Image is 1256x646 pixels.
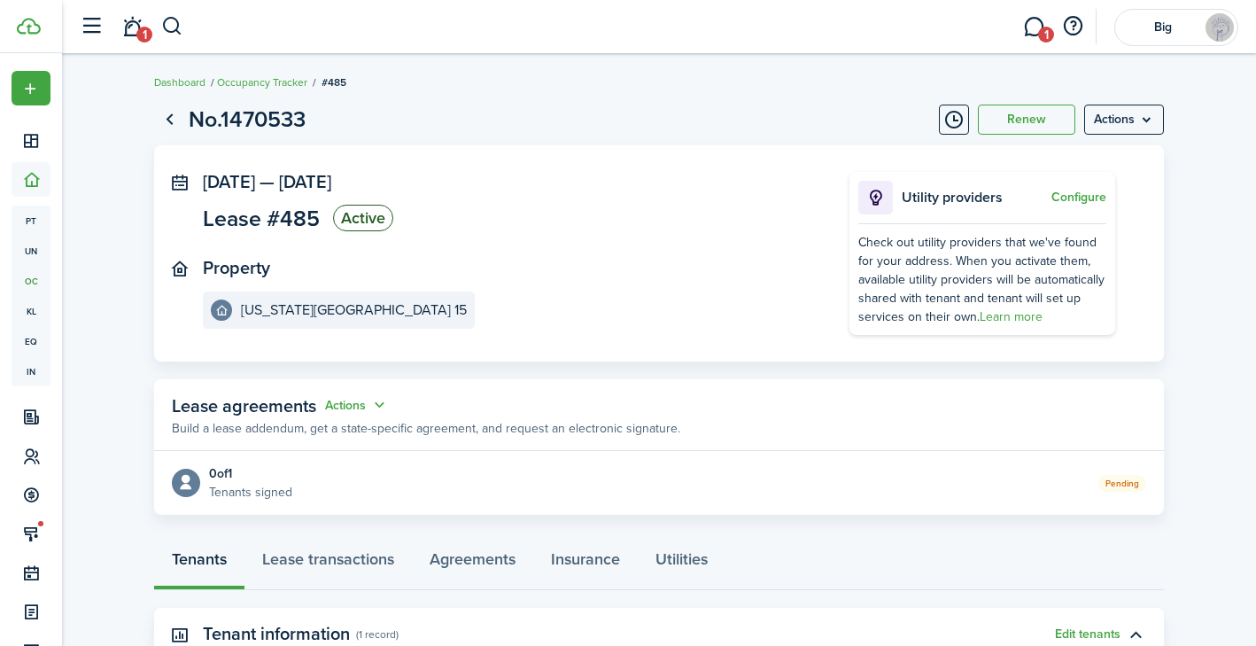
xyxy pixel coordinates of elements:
[325,395,389,416] button: Actions
[12,326,50,356] a: eq
[203,624,350,644] panel-main-title: Tenant information
[978,105,1075,135] button: Renew
[217,74,307,90] a: Occupancy Tracker
[902,187,1047,208] p: Utility providers
[1206,13,1234,42] img: Big
[17,18,41,35] img: TenantCloud
[322,74,346,90] span: #485
[203,207,320,230] span: Lease #485
[1084,105,1164,135] menu-btn: Actions
[279,168,331,195] span: [DATE]
[203,258,270,278] panel-main-title: Property
[203,168,255,195] span: [DATE]
[12,206,50,236] a: pt
[260,168,275,195] span: —
[1017,4,1051,50] a: Messaging
[154,105,184,135] a: Go back
[12,356,50,386] a: in
[12,71,50,105] button: Open menu
[356,627,399,642] panel-main-subtitle: (1 record)
[241,302,467,318] e-details-info-title: [US_STATE][GEOGRAPHIC_DATA] 15
[1038,27,1054,43] span: 1
[1128,21,1198,34] span: Big
[154,74,205,90] a: Dashboard
[12,296,50,326] a: kl
[1084,105,1164,135] button: Open menu
[325,395,389,416] button: Open menu
[172,419,680,438] p: Build a lease addendum, get a state-specific agreement, and request an electronic signature.
[638,537,725,590] a: Utilities
[74,10,108,43] button: Open sidebar
[12,236,50,266] a: un
[244,537,412,590] a: Lease transactions
[333,205,393,231] status: Active
[1051,191,1106,205] button: Configure
[1098,475,1146,492] status: Pending
[412,537,533,590] a: Agreements
[1058,12,1088,42] button: Open resource center
[136,27,152,43] span: 1
[189,103,306,136] h1: No.1470533
[209,483,292,502] p: Tenants signed
[115,4,149,50] a: Notifications
[209,464,292,483] div: 0 of 1
[858,233,1106,326] div: Check out utility providers that we've found for your address. When you activate them, available ...
[172,393,316,419] span: Lease agreements
[980,307,1043,326] a: Learn more
[533,537,638,590] a: Insurance
[939,105,969,135] button: Timeline
[1055,627,1120,642] button: Edit tenants
[12,266,50,296] a: oc
[161,12,183,42] button: Search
